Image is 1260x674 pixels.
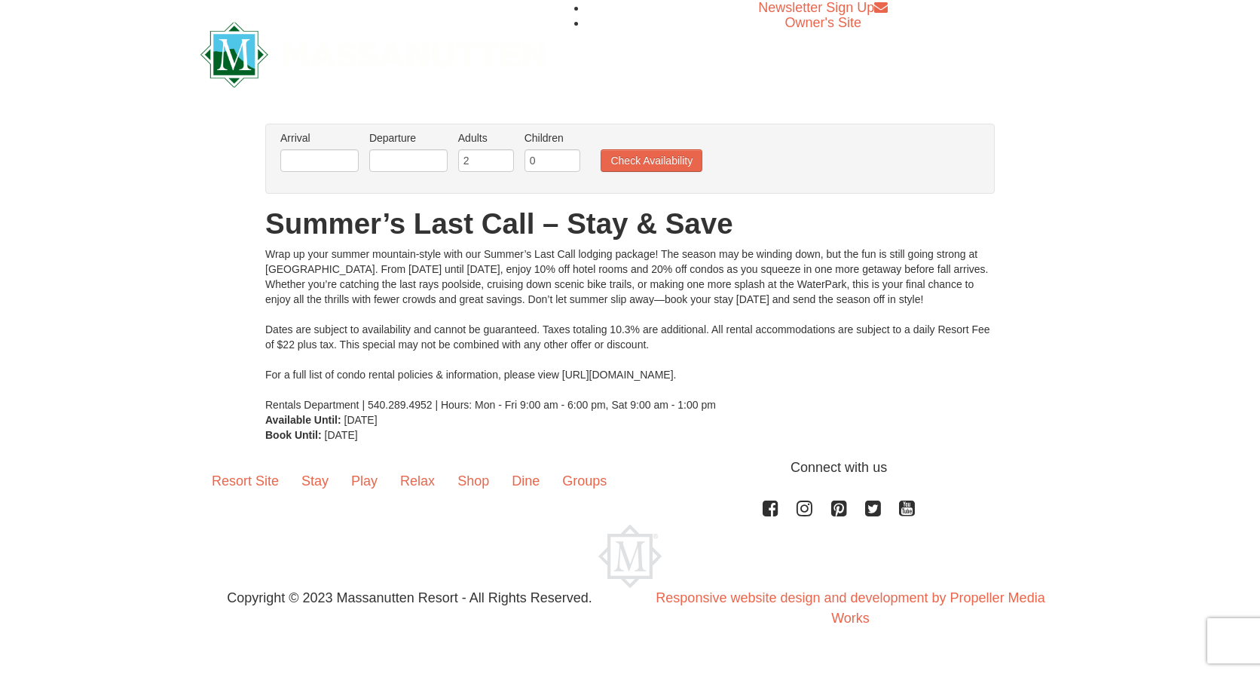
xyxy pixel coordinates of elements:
[446,458,500,504] a: Shop
[200,458,290,504] a: Resort Site
[369,130,448,146] label: Departure
[265,429,322,441] strong: Book Until:
[200,458,1060,478] p: Connect with us
[598,525,662,588] img: Massanutten Resort Logo
[280,130,359,146] label: Arrival
[656,590,1044,626] a: Responsive website design and development by Propeller Media Works
[344,414,378,426] span: [DATE]
[189,588,630,608] p: Copyright © 2023 Massanutten Resort - All Rights Reserved.
[325,429,358,441] span: [DATE]
[290,458,340,504] a: Stay
[500,458,551,504] a: Dine
[200,22,546,87] img: Massanutten Resort Logo
[551,458,618,504] a: Groups
[265,414,341,426] strong: Available Until:
[200,35,546,70] a: Massanutten Resort
[458,130,514,146] label: Adults
[785,15,861,30] a: Owner's Site
[524,130,580,146] label: Children
[265,247,995,412] div: Wrap up your summer mountain-style with our Summer’s Last Call lodging package! The season may be...
[265,209,995,239] h1: Summer’s Last Call – Stay & Save
[389,458,446,504] a: Relax
[340,458,389,504] a: Play
[601,149,702,172] button: Check Availability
